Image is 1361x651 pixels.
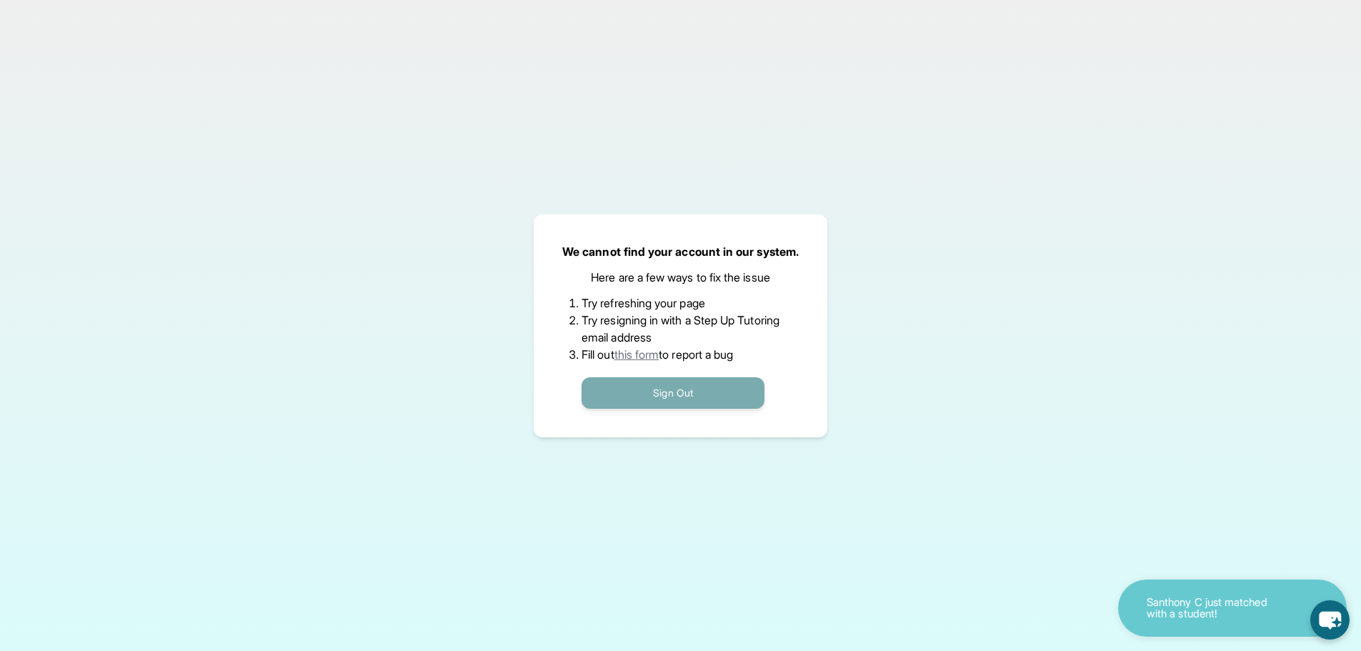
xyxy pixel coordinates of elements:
li: Try refreshing your page [582,294,779,312]
li: Fill out to report a bug [582,346,779,363]
p: Here are a few ways to fix the issue [591,269,770,286]
a: this form [614,347,659,362]
p: We cannot find your account in our system. [562,243,799,260]
li: Try resigning in with a Step Up Tutoring email address [582,312,779,346]
a: Sign Out [582,385,764,399]
button: chat-button [1310,600,1350,640]
button: Sign Out [582,377,764,409]
p: Santhony C just matched with a student! [1147,597,1290,620]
